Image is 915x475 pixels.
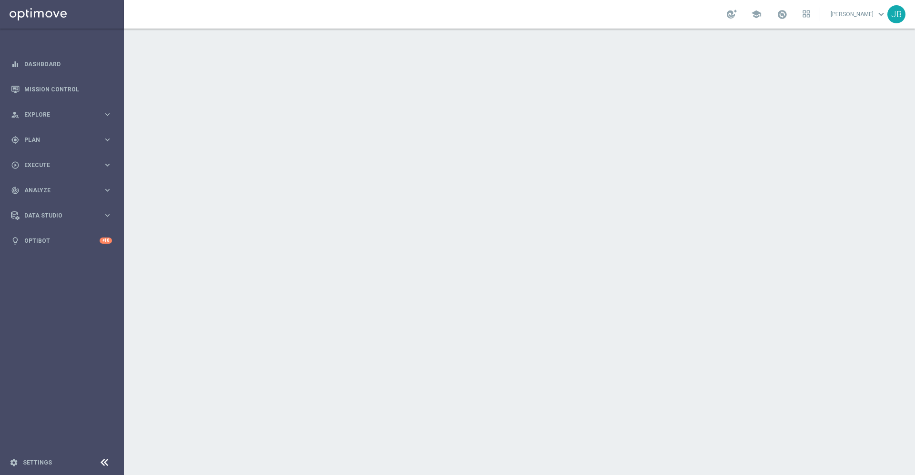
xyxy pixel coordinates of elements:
[11,237,20,245] i: lightbulb
[11,77,112,102] div: Mission Control
[876,9,886,20] span: keyboard_arrow_down
[24,112,103,118] span: Explore
[103,110,112,119] i: keyboard_arrow_right
[10,212,112,219] button: Data Studio keyboard_arrow_right
[887,5,905,23] div: JB
[10,161,112,169] button: play_circle_outline Execute keyboard_arrow_right
[10,458,18,467] i: settings
[103,211,112,220] i: keyboard_arrow_right
[103,160,112,169] i: keyboard_arrow_right
[830,7,887,21] a: [PERSON_NAME]keyboard_arrow_down
[10,111,112,119] button: person_search Explore keyboard_arrow_right
[10,60,112,68] button: equalizer Dashboard
[10,237,112,245] button: lightbulb Optibot +10
[11,136,103,144] div: Plan
[11,110,103,119] div: Explore
[24,77,112,102] a: Mission Control
[11,51,112,77] div: Dashboard
[11,161,20,169] i: play_circle_outline
[103,186,112,195] i: keyboard_arrow_right
[11,161,103,169] div: Execute
[11,60,20,69] i: equalizer
[11,228,112,253] div: Optibot
[751,9,762,20] span: school
[24,188,103,193] span: Analyze
[11,211,103,220] div: Data Studio
[24,213,103,218] span: Data Studio
[10,136,112,144] button: gps_fixed Plan keyboard_arrow_right
[24,228,100,253] a: Optibot
[11,136,20,144] i: gps_fixed
[24,51,112,77] a: Dashboard
[23,460,52,465] a: Settings
[11,186,103,195] div: Analyze
[10,187,112,194] button: track_changes Analyze keyboard_arrow_right
[11,110,20,119] i: person_search
[24,137,103,143] span: Plan
[10,86,112,93] button: Mission Control
[103,135,112,144] i: keyboard_arrow_right
[100,237,112,244] div: +10
[11,186,20,195] i: track_changes
[24,162,103,168] span: Execute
